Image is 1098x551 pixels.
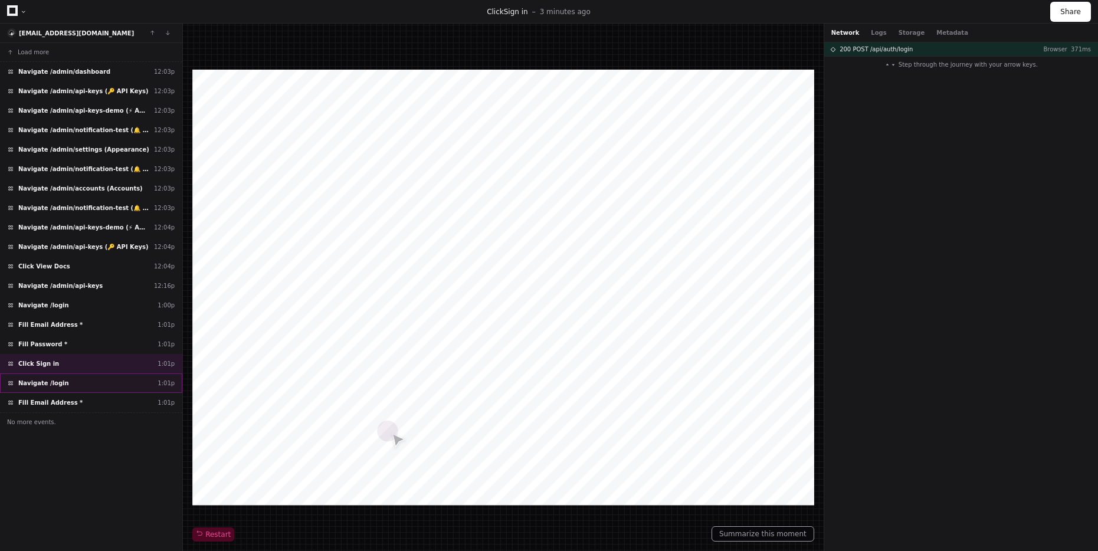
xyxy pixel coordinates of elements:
div: 12:03p [154,184,175,193]
button: Restart [192,527,234,542]
div: 12:03p [154,145,175,154]
span: Load more [18,48,49,57]
span: Click Sign in [18,359,59,368]
span: Fill Password * [18,340,67,349]
span: No more events. [7,418,56,427]
span: Navigate /admin/notification-test (🔔 Push Notifications) [18,204,149,212]
button: Logs [871,28,886,37]
div: 12:04p [154,242,175,251]
div: 12:03p [154,106,175,115]
div: 1:01p [158,359,175,368]
div: 12:03p [154,204,175,212]
div: 12:04p [154,223,175,232]
div: 12:03p [154,126,175,135]
span: Navigate /login [18,301,69,310]
span: Fill Email Address * [18,320,83,329]
span: Navigate /login [18,379,69,388]
span: Navigate /admin/notification-test (🔔 Push Notifications) [18,165,149,173]
span: Step through the journey with your arrow keys. [899,60,1038,69]
p: 371ms [1067,45,1091,54]
div: 12:03p [154,87,175,96]
span: Navigate /admin/api-keys (🔑 API Keys) [18,242,149,251]
div: 12:16p [154,281,175,290]
button: Metadata [936,28,968,37]
img: 15.svg [8,29,16,37]
a: [EMAIL_ADDRESS][DOMAIN_NAME] [19,30,134,37]
span: Navigate /admin/accounts (Accounts) [18,184,143,193]
span: Sign in [504,8,528,16]
div: 12:03p [154,165,175,173]
span: Fill Email Address * [18,398,83,407]
div: 1:01p [158,320,175,329]
span: Navigate /admin/dashboard [18,67,110,76]
span: Navigate /admin/api-keys [18,281,103,290]
span: Click [487,8,504,16]
span: Navigate /admin/settings (Appearance) [18,145,149,154]
button: Share [1050,2,1091,22]
button: Summarize this moment [712,526,814,542]
span: Click View Docs [18,262,70,271]
div: 1:01p [158,340,175,349]
span: Restart [196,530,231,539]
span: Navigate /admin/notification-test (🔔 Push Notifications) [18,126,149,135]
span: Navigate /admin/api-keys-demo (⚡ API Keys Demo) [18,223,149,232]
div: 12:04p [154,262,175,271]
button: Network [831,28,860,37]
span: Navigate /admin/api-keys-demo (⚡ API Keys Demo) [18,106,149,115]
button: Storage [899,28,925,37]
div: 12:03p [154,67,175,76]
p: Browser [1034,45,1067,54]
div: 1:00p [158,301,175,310]
span: 200 POST /api/auth/login [840,45,913,54]
div: 1:01p [158,379,175,388]
p: 3 minutes ago [540,7,591,17]
div: 1:01p [158,398,175,407]
span: Navigate /admin/api-keys (🔑 API Keys) [18,87,149,96]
